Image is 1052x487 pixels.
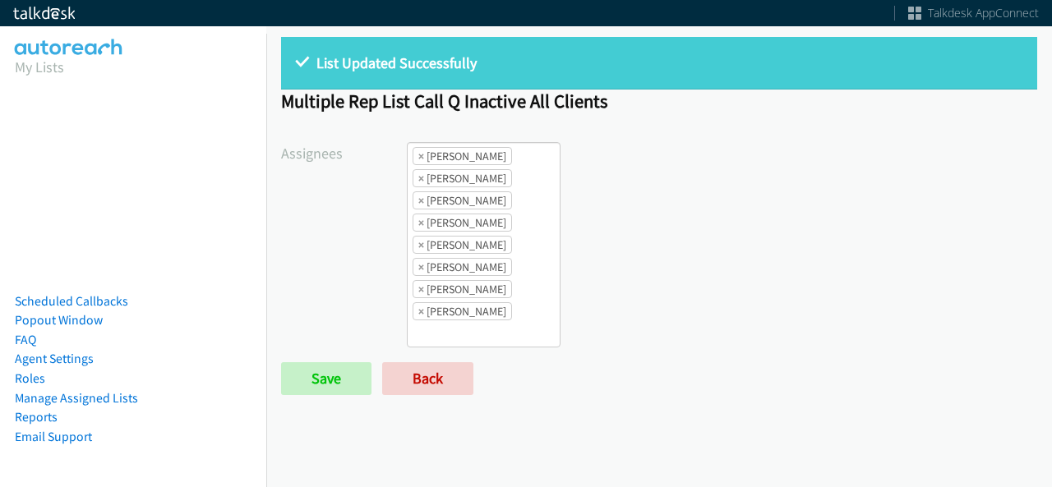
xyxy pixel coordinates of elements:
[15,332,36,347] a: FAQ
[296,52,1022,74] p: List Updated Successfully
[418,148,424,164] span: ×
[413,169,512,187] li: Cathy Shahan
[413,236,512,254] li: Jasmin Martinez
[418,303,424,319] span: ×
[418,281,424,297] span: ×
[281,90,1037,113] h1: Multiple Rep List Call Q Inactive All Clients
[15,370,45,386] a: Roles
[413,191,512,209] li: Charles Ross
[413,258,512,276] li: Jordan Stehlik
[1004,178,1052,309] iframe: Resource Center
[15,429,92,444] a: Email Support
[418,214,424,231] span: ×
[15,390,138,406] a: Manage Assigned Lists
[418,237,424,253] span: ×
[413,214,512,232] li: Daquaya Johnson
[15,351,94,366] a: Agent Settings
[418,170,424,186] span: ×
[413,280,512,298] li: Tatiana Medina
[418,192,424,209] span: ×
[281,362,371,395] input: Save
[15,293,128,309] a: Scheduled Callbacks
[15,57,64,76] a: My Lists
[382,362,473,395] a: Back
[413,302,512,320] li: Trevonna Lancaster
[413,147,512,165] li: Alana Ruiz
[281,142,407,164] label: Assignees
[15,312,103,328] a: Popout Window
[418,259,424,275] span: ×
[15,409,58,425] a: Reports
[908,5,1039,21] a: Talkdesk AppConnect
